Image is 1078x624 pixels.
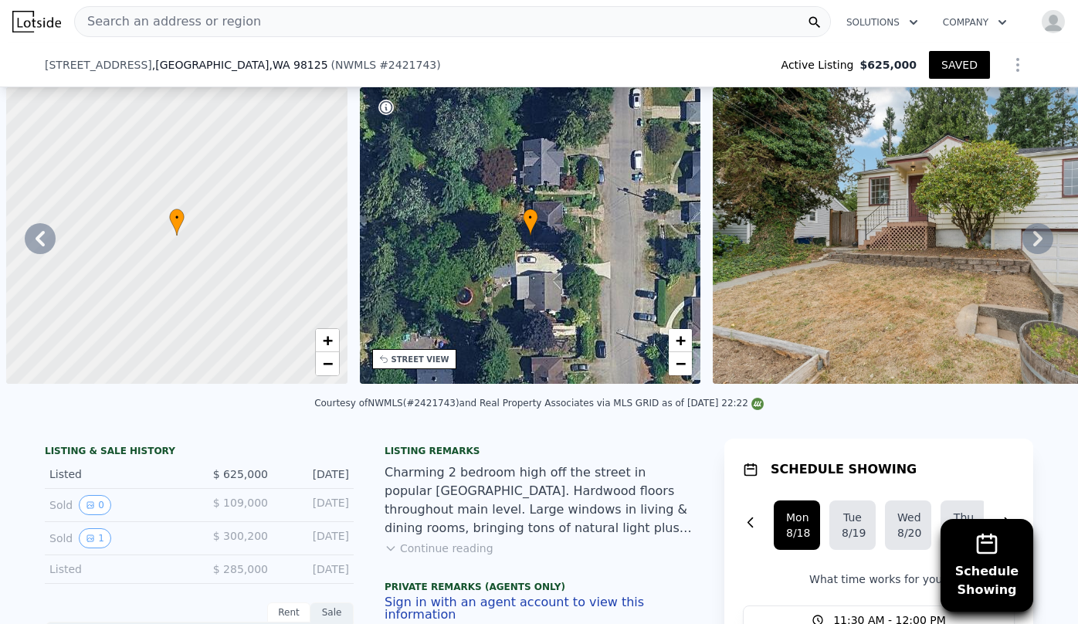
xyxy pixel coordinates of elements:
span: • [169,211,185,225]
p: What time works for you? [743,571,1015,587]
button: View historical data [79,495,111,515]
div: Sold [49,528,187,548]
div: STREET VIEW [392,354,449,365]
div: Sold [49,495,187,515]
div: LISTING & SALE HISTORY [45,445,354,460]
button: Company [931,8,1019,36]
span: − [676,354,686,373]
div: Charming 2 bedroom high off the street in popular [GEOGRAPHIC_DATA]. Hardwood floors throughout m... [385,463,693,538]
button: ScheduleShowing [941,519,1033,612]
button: View historical data [79,528,111,548]
span: NWMLS [335,59,376,71]
a: Zoom in [669,329,692,352]
span: , [GEOGRAPHIC_DATA] [152,57,328,73]
div: [DATE] [280,561,349,577]
span: • [523,211,538,225]
span: + [676,331,686,350]
span: $625,000 [859,57,917,73]
button: Wed8/20 [885,500,931,550]
button: Thu8/21 [941,500,987,550]
div: Private Remarks (Agents Only) [385,581,693,596]
div: • [169,209,185,236]
img: Lotside [12,11,61,32]
span: $ 285,000 [213,563,268,575]
div: 8/20 [897,525,919,541]
button: Continue reading [385,541,493,556]
div: Listing remarks [385,445,693,457]
div: [DATE] [280,466,349,482]
div: [DATE] [280,528,349,548]
button: Tue8/19 [829,500,876,550]
span: − [322,354,332,373]
div: [DATE] [280,495,349,515]
div: Thu [953,510,975,525]
span: $ 300,200 [213,530,268,542]
div: Courtesy of NWMLS (#2421743) and Real Property Associates via MLS GRID as of [DATE] 22:22 [314,398,764,409]
span: , WA 98125 [269,59,327,71]
div: 8/19 [842,525,863,541]
div: Rent [267,602,310,622]
button: Show Options [1002,49,1033,80]
button: Solutions [834,8,931,36]
span: $ 625,000 [213,468,268,480]
a: Zoom out [316,352,339,375]
div: Sale [310,602,354,622]
span: + [322,331,332,350]
div: Listed [49,561,187,577]
div: Tue [842,510,863,525]
img: avatar [1041,9,1066,34]
span: [STREET_ADDRESS] [45,57,152,73]
a: Zoom out [669,352,692,375]
span: Search an address or region [75,12,261,31]
div: 8/18 [786,525,808,541]
span: $ 109,000 [213,497,268,509]
h1: SCHEDULE SHOWING [771,460,917,479]
img: NWMLS Logo [751,398,764,410]
div: ( ) [331,57,441,73]
div: Wed [897,510,919,525]
button: SAVED [929,51,990,79]
div: Listed [49,466,187,482]
div: Mon [786,510,808,525]
span: Active Listing [781,57,860,73]
a: Zoom in [316,329,339,352]
div: • [523,209,538,236]
button: Sign in with an agent account to view this information [385,596,693,621]
button: Mon8/18 [774,500,820,550]
span: # 2421743 [379,59,436,71]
